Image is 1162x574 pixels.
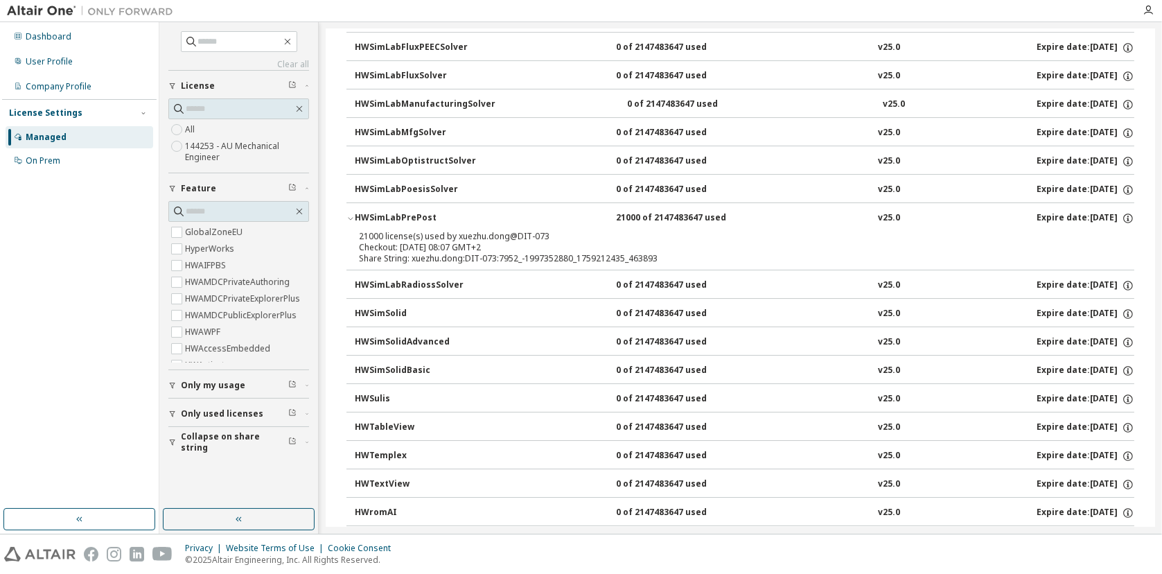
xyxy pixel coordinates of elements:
[355,299,1134,329] button: HWSimSolid0 of 2147483647 usedv25.0Expire date:[DATE]
[168,71,309,101] button: License
[616,365,741,377] div: 0 of 2147483647 used
[616,507,741,519] div: 0 of 2147483647 used
[181,380,245,391] span: Only my usage
[185,554,399,566] p: © 2025 Altair Engineering, Inc. All Rights Reserved.
[288,437,297,448] span: Clear filter
[1037,155,1134,168] div: Expire date: [DATE]
[355,118,1134,148] button: HWSimLabMfgSolver0 of 2147483647 usedv25.0Expire date:[DATE]
[355,175,1134,205] button: HWSimLabPoesisSolver0 of 2147483647 usedv25.0Expire date:[DATE]
[185,257,229,274] label: HWAIFPBS
[355,70,479,82] div: HWSimLabFluxSolver
[355,327,1134,358] button: HWSimSolidAdvanced0 of 2147483647 usedv25.0Expire date:[DATE]
[1037,421,1134,434] div: Expire date: [DATE]
[878,184,900,196] div: v25.0
[168,399,309,429] button: Only used licenses
[355,393,479,406] div: HWSulis
[26,132,67,143] div: Managed
[616,279,741,292] div: 0 of 2147483647 used
[185,274,292,290] label: HWAMDCPrivateAuthoring
[616,478,741,491] div: 0 of 2147483647 used
[616,42,741,54] div: 0 of 2147483647 used
[168,59,309,70] a: Clear all
[168,427,309,458] button: Collapse on share string
[616,70,741,82] div: 0 of 2147483647 used
[878,450,900,462] div: v25.0
[355,308,479,320] div: HWSimSolid
[355,365,479,377] div: HWSimSolidBasic
[1037,98,1134,111] div: Expire date: [DATE]
[878,507,900,519] div: v25.0
[26,81,91,92] div: Company Profile
[1037,507,1134,519] div: Expire date: [DATE]
[355,450,479,462] div: HWTemplex
[878,42,900,54] div: v25.0
[616,155,741,168] div: 0 of 2147483647 used
[616,308,741,320] div: 0 of 2147483647 used
[616,184,741,196] div: 0 of 2147483647 used
[616,336,741,349] div: 0 of 2147483647 used
[185,340,273,357] label: HWAccessEmbedded
[355,155,479,168] div: HWSimLabOptistructSolver
[185,357,232,374] label: HWActivate
[84,547,98,562] img: facebook.svg
[26,31,71,42] div: Dashboard
[616,450,741,462] div: 0 of 2147483647 used
[355,61,1134,92] button: HWSimLabFluxSolver0 of 2147483647 usedv25.0Expire date:[DATE]
[355,356,1134,386] button: HWSimSolidBasic0 of 2147483647 usedv25.0Expire date:[DATE]
[1037,393,1134,406] div: Expire date: [DATE]
[355,384,1134,415] button: HWSulis0 of 2147483647 usedv25.0Expire date:[DATE]
[355,146,1134,177] button: HWSimLabOptistructSolver0 of 2147483647 usedv25.0Expire date:[DATE]
[185,290,303,307] label: HWAMDCPrivateExplorerPlus
[616,127,741,139] div: 0 of 2147483647 used
[616,393,741,406] div: 0 of 2147483647 used
[1037,184,1134,196] div: Expire date: [DATE]
[226,543,328,554] div: Website Terms of Use
[355,270,1134,301] button: HWSimLabRadiossSolver0 of 2147483647 usedv25.0Expire date:[DATE]
[185,307,299,324] label: HWAMDCPublicExplorerPlus
[355,469,1134,500] button: HWTextView0 of 2147483647 usedv25.0Expire date:[DATE]
[616,212,741,225] div: 21000 of 2147483647 used
[878,478,900,491] div: v25.0
[185,138,309,166] label: 144253 - AU Mechanical Engineer
[359,231,1089,242] div: 21000 license(s) used by xuezhu.dong@DIT-073
[1037,127,1134,139] div: Expire date: [DATE]
[152,547,173,562] img: youtube.svg
[355,498,1134,528] button: HWromAI0 of 2147483647 usedv25.0Expire date:[DATE]
[627,98,752,111] div: 0 of 2147483647 used
[355,441,1134,471] button: HWTemplex0 of 2147483647 usedv25.0Expire date:[DATE]
[26,56,73,67] div: User Profile
[7,4,180,18] img: Altair One
[1037,308,1134,320] div: Expire date: [DATE]
[878,365,900,377] div: v25.0
[130,547,144,562] img: linkedin.svg
[4,547,76,562] img: altair_logo.svg
[355,507,479,519] div: HWromAI
[1037,279,1134,292] div: Expire date: [DATE]
[878,127,900,139] div: v25.0
[185,543,226,554] div: Privacy
[355,184,479,196] div: HWSimLabPoesisSolver
[1037,365,1134,377] div: Expire date: [DATE]
[355,478,479,491] div: HWTextView
[878,155,900,168] div: v25.0
[181,80,215,92] span: License
[355,89,1134,120] button: HWSimLabManufacturingSolver0 of 2147483647 usedv25.0Expire date:[DATE]
[616,421,741,434] div: 0 of 2147483647 used
[878,212,900,225] div: v25.0
[878,70,900,82] div: v25.0
[107,547,121,562] img: instagram.svg
[1037,336,1134,349] div: Expire date: [DATE]
[355,336,479,349] div: HWSimSolidAdvanced
[355,212,479,225] div: HWSimLabPrePost
[355,98,495,111] div: HWSimLabManufacturingSolver
[878,421,900,434] div: v25.0
[355,33,1134,63] button: HWSimLabFluxPEECSolver0 of 2147483647 usedv25.0Expire date:[DATE]
[878,308,900,320] div: v25.0
[26,155,60,166] div: On Prem
[181,183,216,194] span: Feature
[185,324,223,340] label: HWAWPF
[878,279,900,292] div: v25.0
[355,412,1134,443] button: HWTableView0 of 2147483647 usedv25.0Expire date:[DATE]
[346,203,1134,234] button: HWSimLabPrePost21000 of 2147483647 usedv25.0Expire date:[DATE]
[1037,450,1134,462] div: Expire date: [DATE]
